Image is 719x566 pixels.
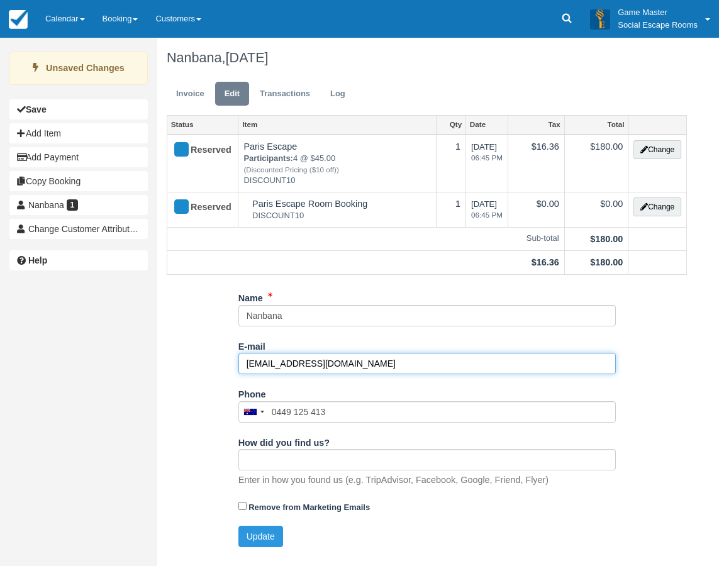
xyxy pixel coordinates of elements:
em: Sub-total [172,233,559,245]
a: Total [565,116,628,133]
img: checkfront-main-nav-mini-logo.png [9,10,28,29]
em: DISCOUNT10 [243,175,430,187]
a: Edit [215,82,249,106]
p: Enter in how you found us (e.g. TripAdvisor, Facebook, Google, Friend, Flyer) [238,474,549,487]
em: (Discounted Pricing ($10 off)) [243,165,430,175]
p: Social Escape Rooms [618,19,698,31]
button: Add Payment [9,147,148,167]
button: Change [633,197,681,216]
a: Tax [508,116,564,133]
button: Change Customer Attribution [9,219,148,239]
em: 06:45 PM [471,210,503,221]
h1: Nanbana, [167,50,687,65]
button: Add Item [9,123,148,143]
span: [DATE] [471,199,503,221]
em: 06:45 PM [471,153,503,164]
b: Help [28,255,47,265]
button: Save [9,99,148,119]
b: Save [26,104,47,114]
td: $0.00 [508,192,564,227]
strong: $180.00 [590,234,623,244]
button: Update [238,526,283,547]
strong: Unsaved Changes [46,63,125,73]
a: Date [466,116,508,133]
p: Game Master [618,6,698,19]
td: Paris Escape Room Booking [238,192,436,227]
span: [DATE] [471,142,503,164]
span: Nanbana [28,200,64,210]
a: Item [238,116,435,133]
label: Phone [238,384,266,401]
td: 1 [436,192,465,227]
a: Log [321,82,355,106]
td: $0.00 [564,192,628,227]
a: Nanbana 1 [9,195,148,215]
td: $180.00 [564,135,628,192]
td: Paris Escape [238,135,436,192]
em: 4 @ $45.00 [243,153,430,175]
button: Copy Booking [9,171,148,191]
strong: Remove from Marketing Emails [248,502,370,512]
label: E-mail [238,336,265,353]
td: $16.36 [508,135,564,192]
div: Australia: +61 [239,402,268,422]
button: Change [633,140,681,159]
a: Transactions [250,82,320,106]
label: Name [238,287,263,305]
strong: $180.00 [590,257,623,267]
span: [DATE] [226,50,269,65]
td: 1 [436,135,465,192]
div: Reserved [172,140,222,160]
img: A3 [590,9,610,29]
input: Remove from Marketing Emails [238,502,247,510]
span: 1 [67,199,79,211]
a: Status [167,116,238,133]
a: Invoice [167,82,214,106]
strong: Participants [243,153,293,163]
a: Qty [437,116,465,133]
div: Reserved [172,197,222,218]
a: Help [9,250,148,270]
strong: $16.36 [532,257,559,267]
span: Change Customer Attribution [28,224,142,234]
em: DISCOUNT10 [252,210,431,222]
label: How did you find us? [238,432,330,450]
